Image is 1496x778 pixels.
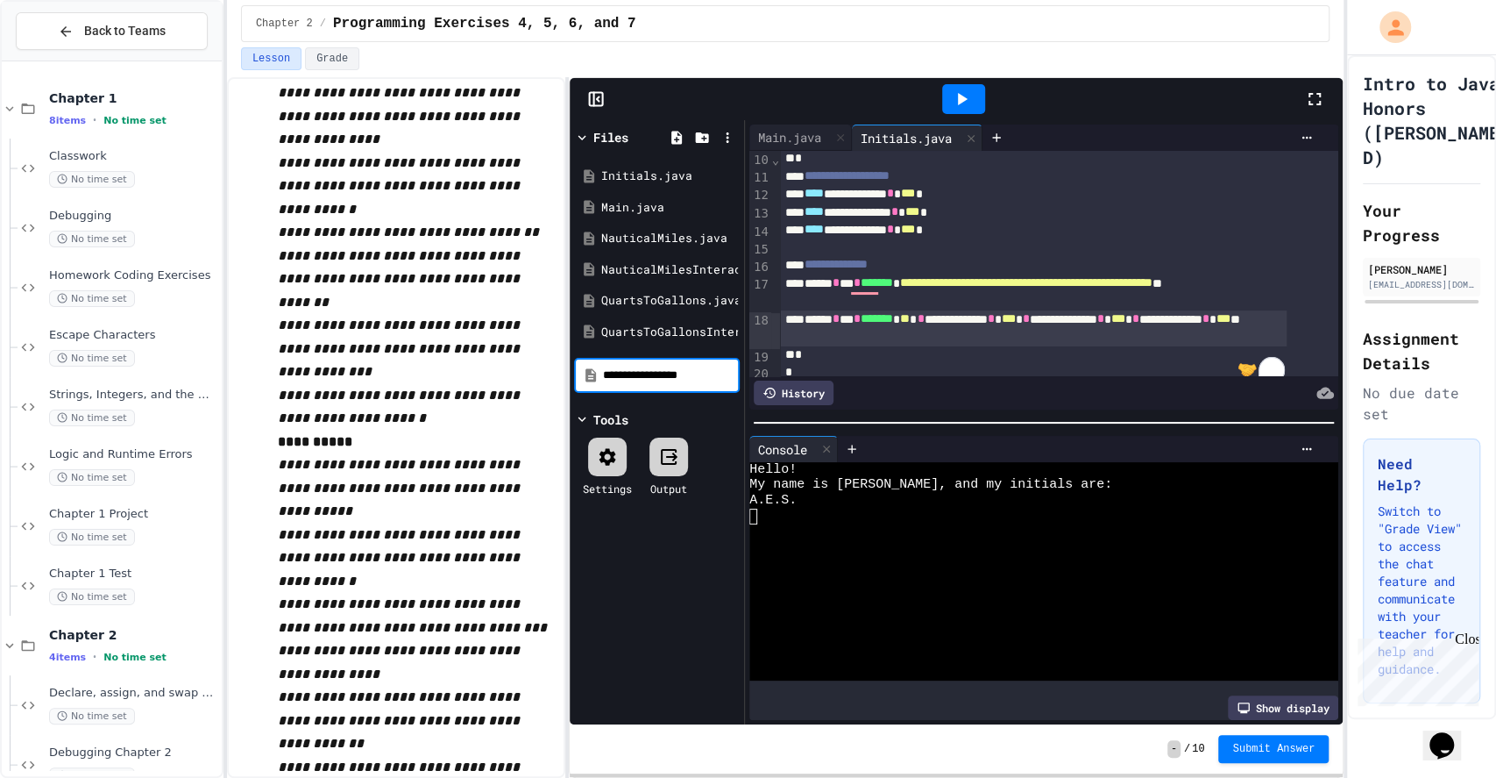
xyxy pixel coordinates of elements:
[1228,696,1338,720] div: Show display
[49,447,218,462] span: Logic and Runtime Errors
[49,171,135,188] span: No time set
[49,115,86,126] span: 8 items
[1167,740,1180,758] span: -
[749,436,838,462] div: Console
[601,168,738,185] div: Initials.java
[749,259,771,277] div: 16
[1363,198,1480,247] h2: Your Progress
[84,22,166,40] span: Back to Teams
[771,153,780,167] span: Fold line
[749,241,771,259] div: 15
[241,47,301,70] button: Lesson
[1363,382,1480,425] div: No due date set
[593,128,628,146] div: Files
[749,125,852,151] div: Main.java
[305,47,359,70] button: Grade
[1363,326,1480,375] h2: Assignment Details
[103,115,167,126] span: No time set
[49,268,218,283] span: Homework Coding Exercises
[49,209,218,224] span: Debugging
[1351,632,1478,706] iframe: chat widget
[93,113,96,127] span: •
[103,652,167,663] span: No time set
[1378,503,1465,678] p: Switch to "Grade View" to access the chat feature and communicate with your teacher for help and ...
[593,410,628,429] div: Tools
[16,12,208,50] button: Back to Teams
[49,328,218,343] span: Escape Characters
[1368,261,1475,277] div: [PERSON_NAME]
[749,440,816,459] div: Console
[852,125,982,151] div: Initials.java
[256,17,313,31] span: Chapter 2
[601,230,738,247] div: NauticalMiles.java
[749,366,771,383] div: 20
[49,708,135,724] span: No time set
[749,128,830,146] div: Main.java
[754,381,833,405] div: History
[749,224,771,242] div: 14
[49,746,218,760] span: Debugging Chapter 2
[49,350,135,367] span: No time set
[49,686,218,701] span: Declare, assign, and swap values of variables
[333,13,636,34] span: Programming Exercises 4, 5, 6, and 7
[749,187,771,205] div: 12
[1422,708,1478,760] iframe: chat widget
[49,567,218,582] span: Chapter 1 Test
[1192,742,1204,756] span: 10
[49,90,218,106] span: Chapter 1
[583,481,632,496] div: Settings
[320,17,326,31] span: /
[49,149,218,164] span: Classwork
[749,152,771,169] div: 10
[749,462,797,478] span: Hello!
[852,129,961,147] div: Initials.java
[1368,278,1475,291] div: [EMAIL_ADDRESS][DOMAIN_NAME]
[93,650,96,664] span: •
[49,231,135,247] span: No time set
[601,199,738,217] div: Main.java
[49,410,135,426] span: No time set
[49,507,218,522] span: Chapter 1 Project
[749,169,771,188] div: 11
[49,469,135,486] span: No time set
[7,7,121,111] div: Chat with us now!Close
[749,312,771,348] div: 18
[601,324,738,341] div: QuartsToGallonsInteractive.java
[1378,453,1465,496] h3: Need Help?
[749,477,1112,493] span: My name is [PERSON_NAME], and my initials are:
[749,205,771,224] div: 13
[1218,735,1329,763] button: Submit Answer
[49,589,135,605] span: No time set
[49,652,86,663] span: 4 items
[49,627,218,643] span: Chapter 2
[1184,742,1190,756] span: /
[749,493,797,509] span: A.E.S.
[1361,7,1415,47] div: My Account
[601,292,738,310] div: QuartsToGallons.java
[49,529,135,546] span: No time set
[650,481,687,496] div: Output
[49,388,218,403] span: Strings, Integers, and the + Operator
[49,290,135,307] span: No time set
[1232,742,1315,756] span: Submit Answer
[749,349,771,367] div: 19
[601,261,738,279] div: NauticalMilesInteractive.java
[749,276,771,312] div: 17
